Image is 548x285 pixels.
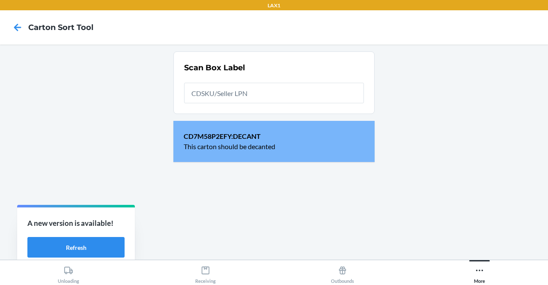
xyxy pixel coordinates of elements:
div: Outbounds [331,262,354,284]
p: A new version is available! [27,218,125,229]
div: Receiving [195,262,216,284]
input: CDSKU/Seller LPN [184,83,364,103]
p: CD7M58P2EFY : DECANT [184,131,364,141]
h4: Carton Sort Tool [28,22,93,33]
div: More [474,262,485,284]
div: Unloading [58,262,79,284]
h2: Scan Box Label [184,62,245,73]
p: LAX1 [268,2,280,9]
button: More [411,260,548,284]
button: Refresh [27,237,125,258]
button: Receiving [137,260,274,284]
p: This carton should be decanted [184,141,364,152]
button: Outbounds [274,260,411,284]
